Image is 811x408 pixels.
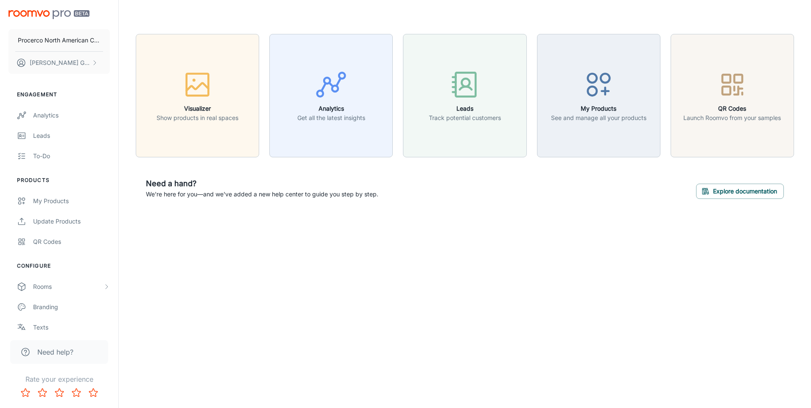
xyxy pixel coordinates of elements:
[33,237,110,246] div: QR Codes
[537,34,660,157] button: My ProductsSee and manage all your products
[696,184,784,199] button: Explore documentation
[429,104,501,113] h6: Leads
[8,29,110,51] button: Procerco North American Corporation
[33,217,110,226] div: Update Products
[269,91,393,99] a: AnalyticsGet all the latest insights
[8,52,110,74] button: [PERSON_NAME] Gloce
[683,113,781,123] p: Launch Roomvo from your samples
[403,91,526,99] a: LeadsTrack potential customers
[551,113,646,123] p: See and manage all your products
[33,111,110,120] div: Analytics
[30,58,89,67] p: [PERSON_NAME] Gloce
[18,36,101,45] p: Procerco North American Corporation
[33,131,110,140] div: Leads
[551,104,646,113] h6: My Products
[671,34,794,157] button: QR CodesLaunch Roomvo from your samples
[297,113,365,123] p: Get all the latest insights
[8,10,89,19] img: Roomvo PRO Beta
[146,178,378,190] h6: Need a hand?
[136,34,259,157] button: VisualizerShow products in real spaces
[696,187,784,195] a: Explore documentation
[33,196,110,206] div: My Products
[157,104,238,113] h6: Visualizer
[403,34,526,157] button: LeadsTrack potential customers
[537,91,660,99] a: My ProductsSee and manage all your products
[297,104,365,113] h6: Analytics
[269,34,393,157] button: AnalyticsGet all the latest insights
[683,104,781,113] h6: QR Codes
[157,113,238,123] p: Show products in real spaces
[146,190,378,199] p: We're here for you—and we've added a new help center to guide you step by step.
[33,151,110,161] div: To-do
[429,113,501,123] p: Track potential customers
[671,91,794,99] a: QR CodesLaunch Roomvo from your samples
